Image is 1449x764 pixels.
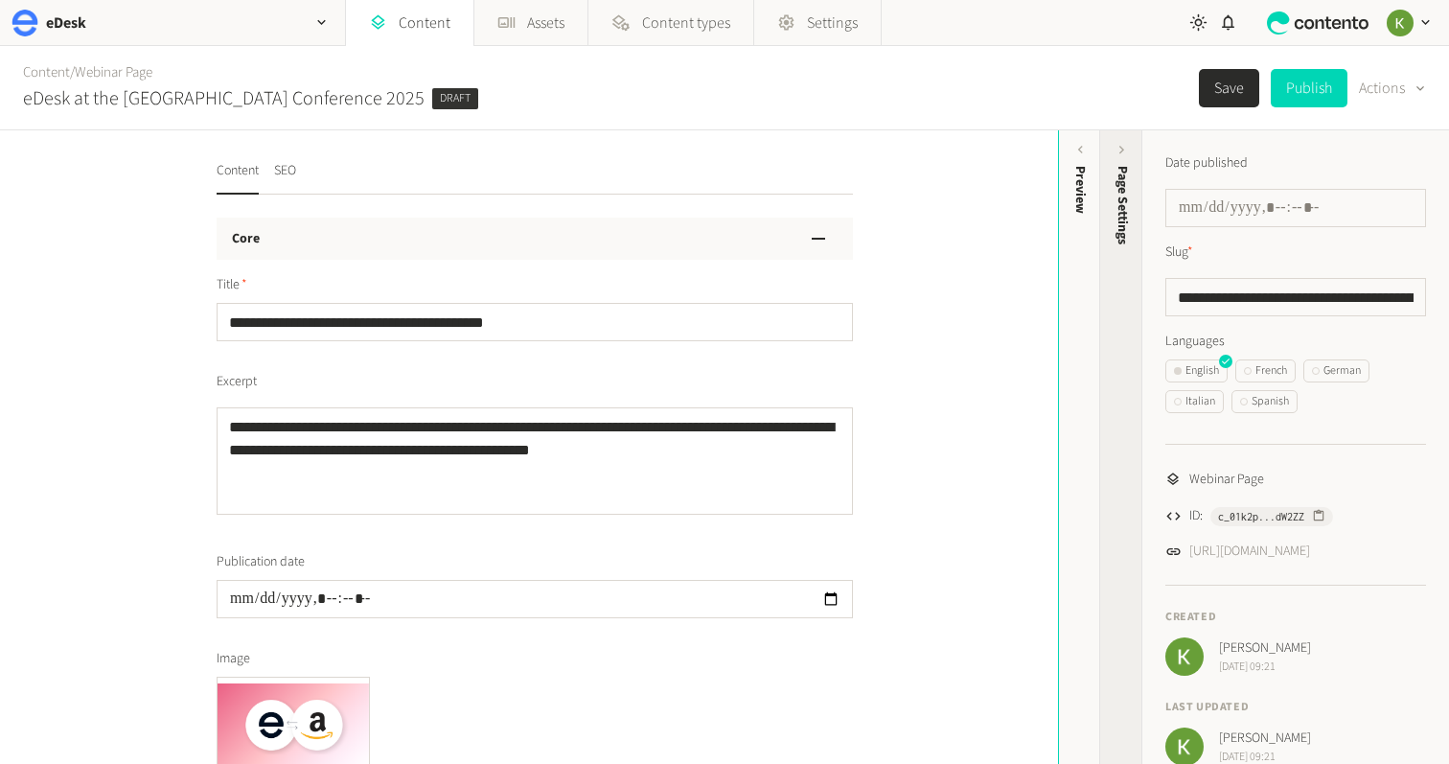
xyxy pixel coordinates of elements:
span: [PERSON_NAME] [1219,638,1311,659]
img: Keelin Terry [1165,637,1204,676]
h4: Last updated [1165,699,1426,716]
a: Content [23,62,70,82]
button: SEO [274,161,296,195]
button: Save [1199,69,1259,107]
label: Languages [1165,332,1426,352]
div: Spanish [1240,393,1289,410]
span: [PERSON_NAME] [1219,729,1311,749]
div: French [1244,362,1287,380]
a: [URL][DOMAIN_NAME] [1189,542,1310,562]
button: German [1303,359,1369,382]
button: English [1165,359,1228,382]
label: Date published [1165,153,1248,174]
button: Content [217,161,259,195]
button: Actions [1359,69,1426,107]
div: Italian [1174,393,1215,410]
button: Spanish [1231,390,1298,413]
button: Italian [1165,390,1224,413]
span: Image [217,649,250,669]
span: / [70,62,75,82]
span: Title [217,275,247,295]
button: Publish [1271,69,1347,107]
span: c_01k2p...dW2ZZ [1218,508,1304,525]
span: Webinar Page [1189,470,1264,490]
div: German [1312,362,1361,380]
span: ID: [1189,506,1203,526]
a: Webinar Page [75,62,152,82]
span: Content types [642,12,730,35]
span: Draft [432,88,478,109]
button: French [1235,359,1296,382]
h2: eDesk at the [GEOGRAPHIC_DATA] Conference 2025 [23,84,425,113]
div: Preview [1070,166,1091,214]
span: Excerpt [217,372,257,392]
span: Publication date [217,552,305,572]
span: Page Settings [1113,166,1133,244]
h2: eDesk [46,12,86,35]
h4: Created [1165,609,1426,626]
button: c_01k2p...dW2ZZ [1210,507,1333,526]
div: English [1174,362,1219,380]
label: Slug [1165,243,1193,263]
span: Settings [807,12,858,35]
h3: Core [232,229,260,249]
img: eDesk [11,10,38,36]
img: Keelin Terry [1387,10,1414,36]
span: [DATE] 09:21 [1219,659,1311,676]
